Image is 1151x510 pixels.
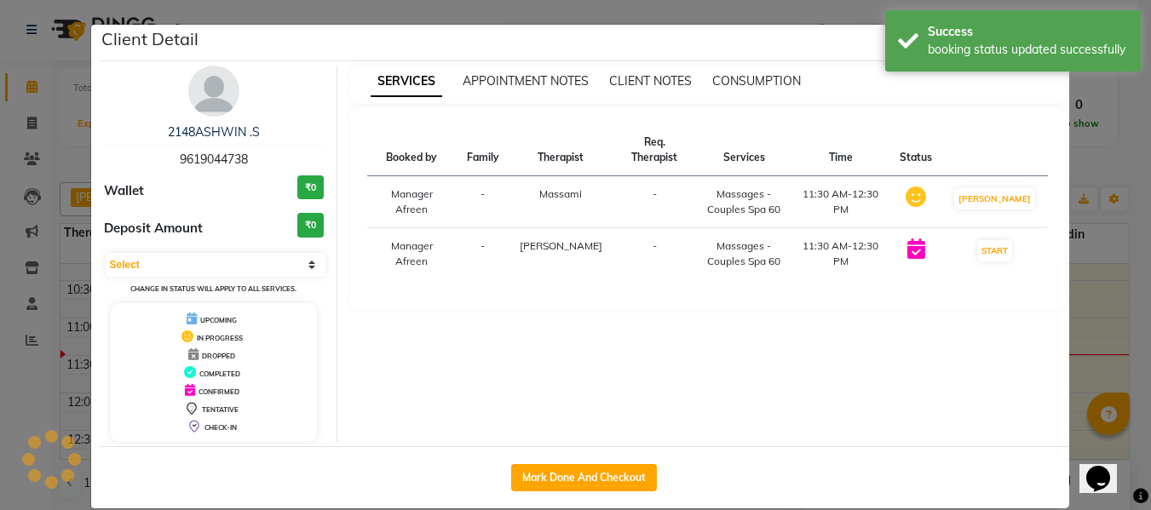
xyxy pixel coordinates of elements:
[511,464,657,491] button: Mark Done And Checkout
[1079,442,1134,493] iframe: chat widget
[200,316,237,324] span: UPCOMING
[199,387,239,396] span: CONFIRMED
[954,188,1035,209] button: [PERSON_NAME]
[928,41,1128,59] div: booking status updated successfully
[613,124,698,176] th: Req. Therapist
[697,124,791,176] th: Services
[791,176,890,228] td: 11:30 AM-12:30 PM
[297,213,324,238] h3: ₹0
[168,124,260,140] a: 2148ASHWIN .S
[613,228,698,280] td: -
[457,228,509,280] td: -
[367,124,457,176] th: Booked by
[104,219,203,238] span: Deposit Amount
[180,152,248,167] span: 9619044738
[104,181,144,201] span: Wallet
[791,124,890,176] th: Time
[609,73,692,89] span: CLIENT NOTES
[197,334,243,342] span: IN PROGRESS
[928,23,1128,41] div: Success
[457,124,509,176] th: Family
[101,26,199,52] h5: Client Detail
[791,228,890,280] td: 11:30 AM-12:30 PM
[367,176,457,228] td: Manager Afreen
[130,284,296,293] small: Change in status will apply to all services.
[204,423,237,432] span: CHECK-IN
[457,176,509,228] td: -
[613,176,698,228] td: -
[712,73,801,89] span: CONSUMPTION
[509,124,613,176] th: Therapist
[520,239,602,252] span: [PERSON_NAME]
[371,66,442,97] span: SERVICES
[539,187,582,200] span: Massami
[188,66,239,117] img: avatar
[977,240,1012,261] button: START
[202,405,239,414] span: TENTATIVE
[202,352,235,360] span: DROPPED
[889,124,942,176] th: Status
[199,370,240,378] span: COMPLETED
[367,228,457,280] td: Manager Afreen
[707,238,781,269] div: Massages - Couples Spa 60
[297,175,324,200] h3: ₹0
[707,186,781,217] div: Massages - Couples Spa 60
[463,73,589,89] span: APPOINTMENT NOTES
